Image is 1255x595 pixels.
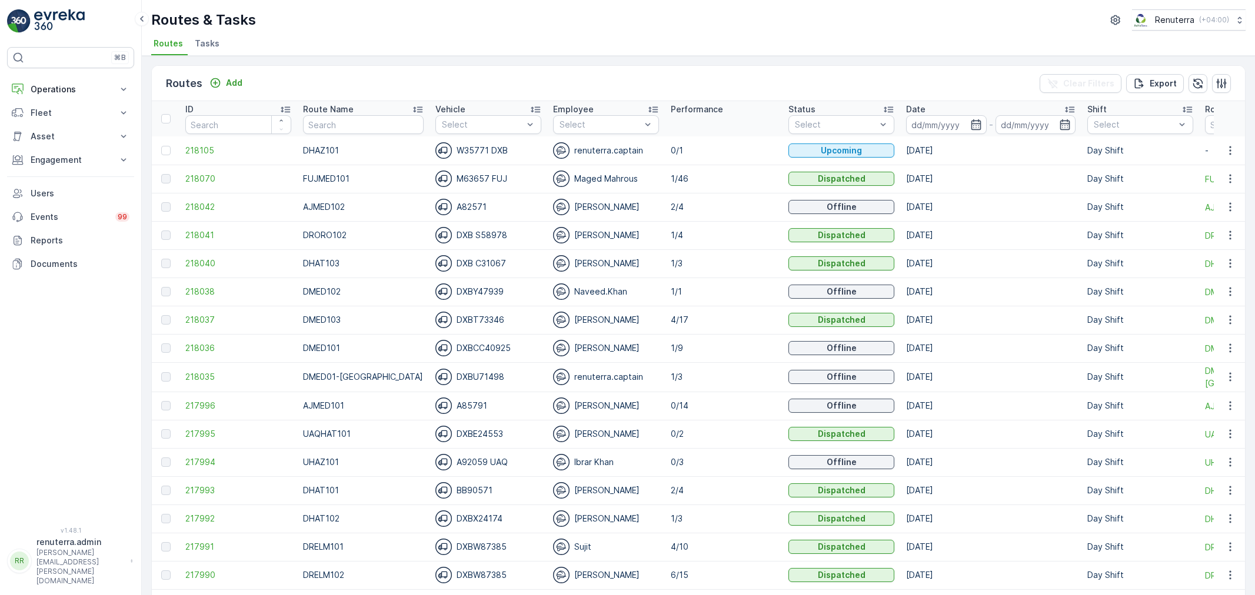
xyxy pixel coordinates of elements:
[818,258,865,269] p: Dispatched
[297,420,430,448] td: UAQHAT101
[185,513,291,524] span: 217992
[665,420,783,448] td: 0/2
[788,568,894,582] button: Dispatched
[7,9,31,33] img: logo
[996,115,1076,134] input: dd/mm/yyyy
[31,211,108,223] p: Events
[435,142,452,159] img: svg%3e
[1081,278,1199,306] td: Day Shift
[185,541,291,553] a: 217991
[818,541,865,553] p: Dispatched
[1094,119,1175,131] p: Select
[906,103,926,115] p: Date
[185,371,291,383] span: 218035
[788,256,894,270] button: Dispatched
[788,341,894,355] button: Offline
[435,426,452,442] img: svg%3e
[1040,74,1121,93] button: Clear Filters
[818,569,865,581] p: Dispatched
[665,448,783,476] td: 0/3
[788,483,894,497] button: Dispatched
[185,569,291,581] a: 217990
[435,539,452,555] img: svg%3e
[665,561,783,589] td: 6/15
[821,145,862,156] p: Upcoming
[303,103,354,115] p: Route Name
[297,561,430,589] td: DRELM102
[118,212,127,222] p: 99
[161,457,171,467] div: Toggle Row Selected
[665,504,783,533] td: 1/3
[185,115,291,134] input: Search
[665,249,783,278] td: 1/3
[788,103,815,115] p: Status
[553,539,659,555] div: Sujit
[185,201,291,213] a: 218042
[553,369,659,385] div: renuterra.captain
[788,370,894,384] button: Offline
[553,312,659,328] div: [PERSON_NAME]
[297,249,430,278] td: DHAT103
[1081,476,1199,504] td: Day Shift
[435,312,541,328] div: DXBT73346
[1087,103,1107,115] p: Shift
[818,229,865,241] p: Dispatched
[553,397,659,414] div: [PERSON_NAME]
[435,171,452,187] img: svg%3e
[788,228,894,242] button: Dispatched
[435,340,452,356] img: svg%3e
[900,165,1081,193] td: [DATE]
[297,533,430,561] td: DRELM101
[161,315,171,325] div: Toggle Row Selected
[161,230,171,240] div: Toggle Row Selected
[795,119,876,131] p: Select
[553,369,570,385] img: svg%3e
[161,514,171,523] div: Toggle Row Selected
[827,201,857,213] p: Offline
[185,456,291,468] span: 217994
[435,103,465,115] p: Vehicle
[1081,448,1199,476] td: Day Shift
[900,193,1081,221] td: [DATE]
[435,142,541,159] div: W35771 DXB
[185,400,291,412] a: 217996
[553,199,659,215] div: [PERSON_NAME]
[788,512,894,526] button: Dispatched
[827,342,857,354] p: Offline
[161,542,171,551] div: Toggle Row Selected
[31,107,111,119] p: Fleet
[161,202,171,212] div: Toggle Row Selected
[31,188,129,199] p: Users
[7,78,134,101] button: Operations
[435,340,541,356] div: DXBCC40925
[7,229,134,252] a: Reports
[297,334,430,362] td: DMED101
[788,285,894,299] button: Offline
[1081,561,1199,589] td: Day Shift
[161,486,171,495] div: Toggle Row Selected
[553,171,570,187] img: svg%3e
[31,83,111,95] p: Operations
[900,306,1081,334] td: [DATE]
[435,283,541,300] div: DXBY47939
[435,199,541,215] div: A82571
[435,369,541,385] div: DXBU71498
[7,148,134,172] button: Engagement
[553,510,659,527] div: [PERSON_NAME]
[297,221,430,249] td: DRORO102
[788,143,894,158] button: Upcoming
[7,101,134,125] button: Fleet
[1126,74,1184,93] button: Export
[161,429,171,439] div: Toggle Row Selected
[297,278,430,306] td: DMED102
[1199,15,1229,25] p: ( +04:00 )
[553,199,570,215] img: svg%3e
[435,567,452,583] img: svg%3e
[665,221,783,249] td: 1/4
[161,259,171,268] div: Toggle Row Selected
[435,454,452,470] img: svg%3e
[818,314,865,326] p: Dispatched
[553,283,570,300] img: svg%3e
[665,533,783,561] td: 4/10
